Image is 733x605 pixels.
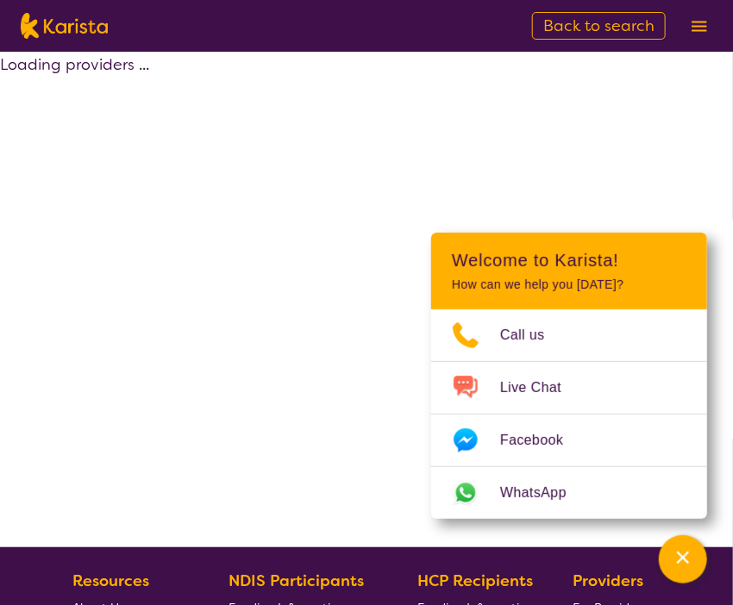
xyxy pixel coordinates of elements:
[500,427,584,453] span: Facebook
[431,467,707,519] a: Web link opens in a new tab.
[417,571,533,591] b: HCP Recipients
[692,21,707,32] img: menu
[500,375,582,401] span: Live Chat
[500,322,566,348] span: Call us
[500,480,587,506] span: WhatsApp
[543,16,655,36] span: Back to search
[229,571,364,591] b: NDIS Participants
[72,571,149,591] b: Resources
[659,535,707,583] button: Channel Menu
[532,12,666,40] a: Back to search
[21,13,108,39] img: Karista logo
[431,309,707,519] ul: Choose channel
[573,571,644,591] b: Providers
[431,233,707,519] div: Channel Menu
[452,250,686,271] h2: Welcome to Karista!
[452,278,686,292] p: How can we help you [DATE]?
